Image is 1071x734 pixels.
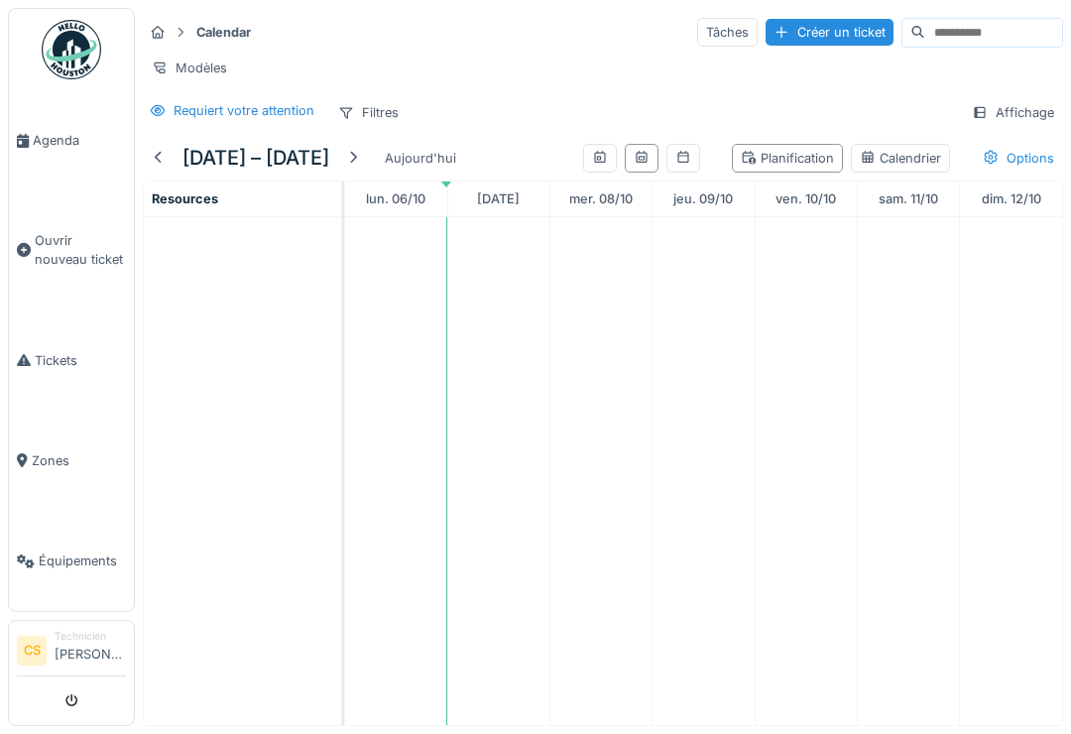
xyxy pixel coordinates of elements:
a: 9 octobre 2025 [668,185,738,212]
div: Filtres [329,98,408,127]
div: Requiert votre attention [174,101,314,120]
span: Ouvrir nouveau ticket [35,231,126,269]
li: [PERSON_NAME] [55,629,126,672]
span: Tickets [35,351,126,370]
a: 11 octobre 2025 [874,185,943,212]
a: 10 octobre 2025 [771,185,841,212]
a: 6 octobre 2025 [361,185,430,212]
li: CS [17,636,47,666]
a: 8 octobre 2025 [564,185,638,212]
a: Zones [9,411,134,511]
div: Planification [741,149,834,168]
div: Options [974,144,1063,173]
a: Équipements [9,511,134,611]
div: Aujourd'hui [377,145,464,172]
div: Tâches [697,18,758,47]
div: Technicien [55,629,126,644]
h5: [DATE] – [DATE] [182,146,329,170]
div: Créer un ticket [766,19,893,46]
div: Affichage [963,98,1063,127]
a: Tickets [9,310,134,411]
a: CS Technicien[PERSON_NAME] [17,629,126,676]
strong: Calendar [188,23,259,42]
span: Agenda [33,131,126,150]
div: Modèles [143,54,236,82]
div: Calendrier [860,149,941,168]
a: 7 octobre 2025 [472,185,525,212]
a: Agenda [9,90,134,190]
span: Zones [32,451,126,470]
img: Badge_color-CXgf-gQk.svg [42,20,101,79]
a: 12 octobre 2025 [977,185,1046,212]
span: Équipements [39,551,126,570]
span: Resources [152,191,218,206]
a: Ouvrir nouveau ticket [9,190,134,309]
